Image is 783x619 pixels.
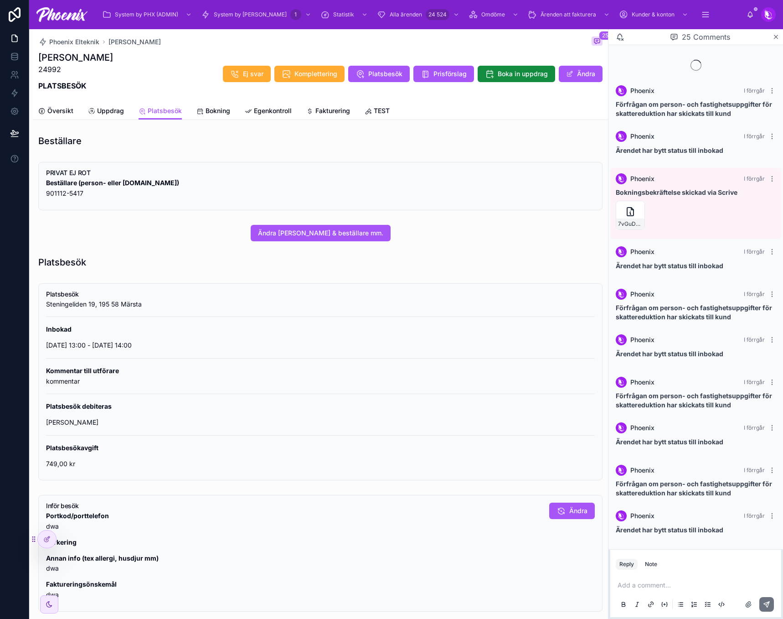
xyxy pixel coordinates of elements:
strong: Förfrågan om person- och fastighetsuppgifter för skattereduktion har skickats till kund [616,100,772,117]
span: Platsbesök [368,69,402,78]
a: Fakturering [306,103,350,121]
a: [PERSON_NAME] [108,37,161,47]
button: Boka in uppdrag [478,66,555,82]
span: Phoenix [630,86,654,95]
span: Statistik [333,11,354,18]
span: I förrgår [744,133,765,140]
a: Bokning [196,103,230,121]
div: Note [645,561,657,568]
a: Kunder & konton [616,6,693,23]
a: Omdöme [466,6,523,23]
span: Platsbesök [148,106,182,115]
div: Steningeliden 19, 195 58 Märsta ___ **Inbokad** 2025-08-31 13:00 - 2025-08-31 14:00 ___ **Komment... [46,299,595,469]
p: 901112-5417 [46,178,595,199]
img: App logo [36,7,88,22]
span: Prisförslag [433,69,467,78]
strong: Faktureringsönskemål [46,580,117,588]
span: Phoenix [630,378,654,387]
p: 749,00 kr [46,459,595,469]
strong: Parkering [46,538,77,546]
strong: Annan info (tex allergi, husdjur mm) [46,554,159,562]
span: I förrgår [744,175,765,182]
span: I förrgår [744,248,765,255]
a: Statistik [318,6,372,23]
strong: Förfrågan om person- och fastighetsuppgifter för skattereduktion har skickats till kund [616,304,772,321]
span: I förrgår [744,336,765,343]
button: Note [641,559,661,570]
strong: Portkod/porttelefon [46,512,109,520]
span: Phoenix [630,335,654,344]
a: Phoenix Elteknik [38,37,99,47]
strong: PLATSBESÖK [38,81,87,90]
a: System by PHX (ADMIN) [99,6,196,23]
div: **Portkod/porttelefon** dwa **Parkering** **Annan info (tex allergi, husdjur mm)** dwa **Fakturer... [46,511,542,600]
a: Uppdrag [88,103,124,121]
span: System by [PERSON_NAME] [214,11,287,18]
a: Platsbesök [139,103,182,120]
span: I förrgår [744,291,765,297]
p: [DATE] 13:00 - [DATE] 14:00 [46,340,595,351]
span: Ändra [569,506,587,515]
span: I förrgår [744,512,765,519]
a: System by [PERSON_NAME]1 [198,6,316,23]
span: TEST [374,106,390,115]
span: Bokning [206,106,230,115]
span: Phoenix [630,174,654,183]
strong: Ärendet har bytt status till inbokad [616,146,723,154]
button: Komplettering [274,66,345,82]
button: Ej svar [223,66,271,82]
p: dwa [46,511,542,532]
strong: Platsbesökavgift [46,444,98,452]
p: 24992 [38,64,113,75]
span: I förrgår [744,424,765,431]
span: Alla ärenden [390,11,422,18]
strong: Ärendet har bytt status till inbokad [616,262,723,270]
span: Phoenix [630,247,654,256]
strong: Bokningsbekräftelse skickad via Scrive [616,188,737,196]
span: Phoenix [630,132,654,141]
span: Översikt [47,106,73,115]
p: dwa [46,553,542,574]
a: Översikt [38,103,73,121]
span: Phoenix [630,290,654,299]
span: Phoenix Elteknik [49,37,99,47]
a: Alla ärenden24 524 [374,6,464,23]
strong: Inbokad [46,325,72,333]
span: System by PHX (ADMIN) [115,11,178,18]
span: Omdöme [481,11,505,18]
div: **Beställare (person- eller org.nr)** 901112-5417 [46,178,595,199]
button: Ändra [549,503,595,519]
strong: Kommentar till utförare [46,367,119,375]
span: I förrgår [744,379,765,385]
span: 25 [599,31,612,40]
h5: Platsbesök [46,291,595,297]
span: Phoenix [630,511,654,520]
strong: Ärendet har bytt status till inbokad [616,438,723,446]
h1: Beställare [38,135,82,147]
span: Ärenden att fakturera [541,11,596,18]
strong: Förfrågan om person- och fastighetsuppgifter för skattereduktion har skickats till kund [616,392,772,409]
p: dwa [46,579,542,600]
button: Platsbesök [348,66,410,82]
a: Ärenden att fakturera [525,6,614,23]
span: Uppdrag [97,106,124,115]
span: Phoenix [630,423,654,432]
button: 25 [592,36,603,47]
h5: Inför besök [46,503,542,509]
strong: Förfrågan om person- och fastighetsuppgifter för skattereduktion har skickats till kund [616,480,772,497]
span: Phoenix [630,466,654,475]
p: [PERSON_NAME] [46,417,595,428]
span: Egenkontroll [254,106,292,115]
strong: Ärendet har bytt status till inbokad [616,350,723,358]
div: 24 524 [426,9,449,20]
button: Reply [616,559,638,570]
p: Steningeliden 19, 195 58 Märsta [46,299,595,310]
span: Ändra [PERSON_NAME] & beställare mm. [258,229,383,238]
div: 1 [290,9,301,20]
span: Ej svar [243,69,263,78]
h1: Platsbesök [38,256,86,269]
h1: [PERSON_NAME] [38,51,113,64]
div: scrollable content [95,5,747,25]
a: Egenkontroll [245,103,292,121]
